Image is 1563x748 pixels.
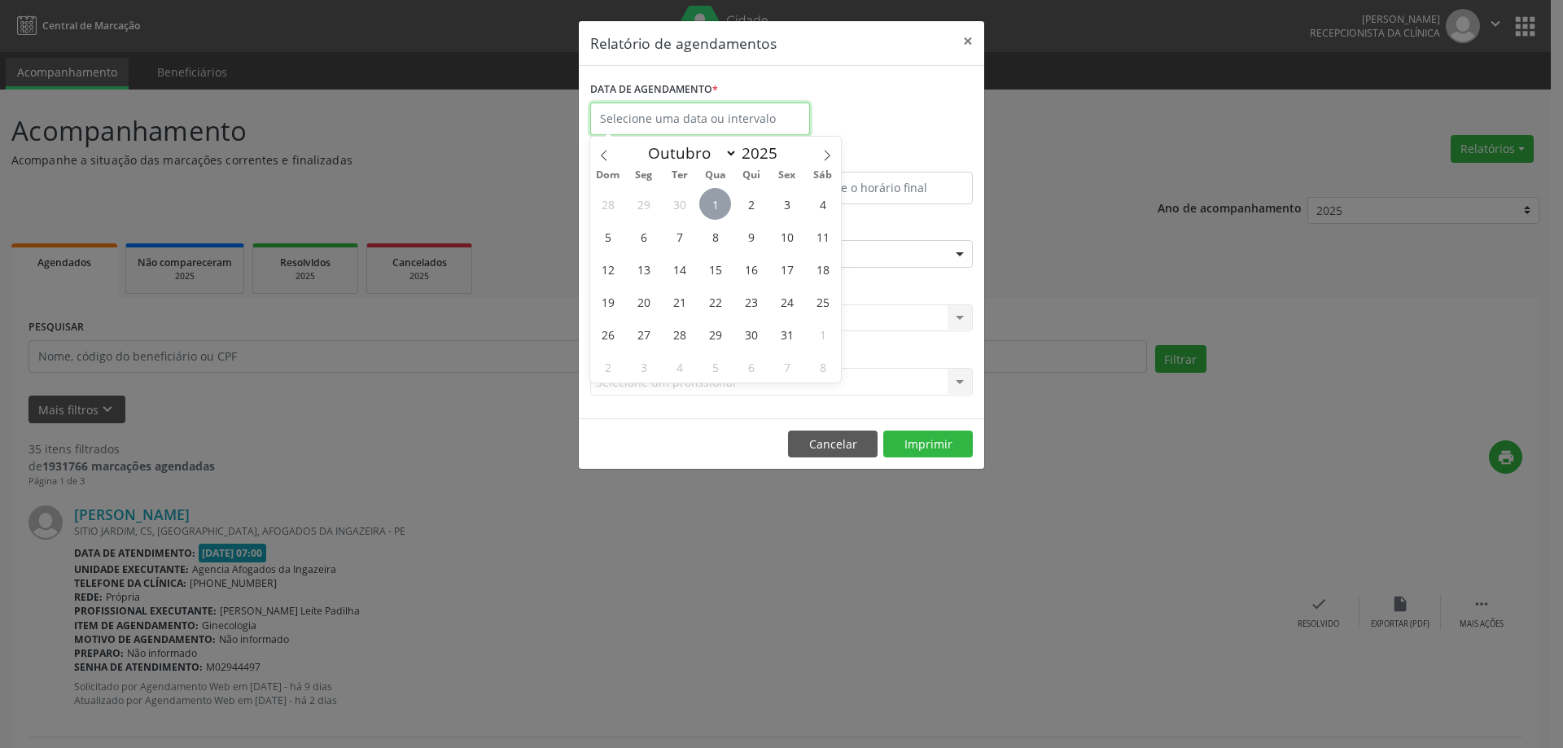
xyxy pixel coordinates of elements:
span: Outubro 14, 2025 [663,253,695,285]
label: ATÉ [786,147,973,172]
span: Outubro 16, 2025 [735,253,767,285]
span: Setembro 29, 2025 [628,188,659,220]
span: Outubro 9, 2025 [735,221,767,252]
span: Novembro 3, 2025 [628,351,659,383]
span: Outubro 29, 2025 [699,318,731,350]
span: Qui [733,170,769,181]
span: Ter [662,170,698,181]
span: Outubro 27, 2025 [628,318,659,350]
input: Year [738,142,791,164]
span: Novembro 7, 2025 [771,351,803,383]
button: Close [952,21,984,61]
span: Qua [698,170,733,181]
span: Outubro 2, 2025 [735,188,767,220]
span: Outubro 1, 2025 [699,188,731,220]
select: Month [640,142,738,164]
span: Outubro 20, 2025 [628,286,659,317]
span: Outubro 30, 2025 [735,318,767,350]
span: Outubro 26, 2025 [592,318,624,350]
span: Outubro 11, 2025 [807,221,838,252]
span: Seg [626,170,662,181]
label: DATA DE AGENDAMENTO [590,77,718,103]
span: Novembro 6, 2025 [735,351,767,383]
span: Setembro 30, 2025 [663,188,695,220]
input: Selecione uma data ou intervalo [590,103,810,135]
button: Cancelar [788,431,878,458]
span: Outubro 10, 2025 [771,221,803,252]
span: Sáb [805,170,841,181]
span: Outubro 6, 2025 [628,221,659,252]
span: Outubro 8, 2025 [699,221,731,252]
span: Novembro 2, 2025 [592,351,624,383]
span: Novembro 4, 2025 [663,351,695,383]
span: Outubro 31, 2025 [771,318,803,350]
span: Outubro 18, 2025 [807,253,838,285]
span: Outubro 28, 2025 [663,318,695,350]
span: Outubro 15, 2025 [699,253,731,285]
span: Outubro 3, 2025 [771,188,803,220]
span: Outubro 5, 2025 [592,221,624,252]
span: Setembro 28, 2025 [592,188,624,220]
span: Outubro 12, 2025 [592,253,624,285]
input: Selecione o horário final [786,172,973,204]
button: Imprimir [883,431,973,458]
span: Novembro 5, 2025 [699,351,731,383]
span: Outubro 24, 2025 [771,286,803,317]
span: Novembro 1, 2025 [807,318,838,350]
span: Sex [769,170,805,181]
span: Dom [590,170,626,181]
span: Outubro 23, 2025 [735,286,767,317]
span: Outubro 4, 2025 [807,188,838,220]
span: Outubro 25, 2025 [807,286,838,317]
span: Outubro 7, 2025 [663,221,695,252]
span: Outubro 13, 2025 [628,253,659,285]
h5: Relatório de agendamentos [590,33,777,54]
span: Outubro 21, 2025 [663,286,695,317]
span: Outubro 17, 2025 [771,253,803,285]
span: Novembro 8, 2025 [807,351,838,383]
span: Outubro 19, 2025 [592,286,624,317]
span: Outubro 22, 2025 [699,286,731,317]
